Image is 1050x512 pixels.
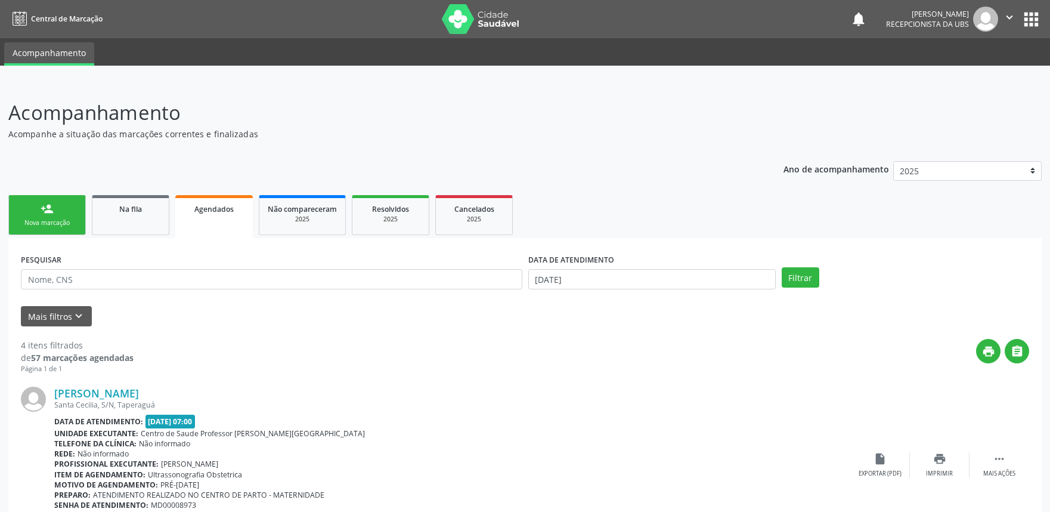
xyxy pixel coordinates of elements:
[976,339,1001,363] button: print
[372,204,409,214] span: Resolvidos
[782,267,819,288] button: Filtrar
[8,98,732,128] p: Acompanhamento
[93,490,324,500] span: ATENDIMENTO REALIZADO NO CENTRO DE PARTO - MATERNIDADE
[21,351,134,364] div: de
[886,9,969,19] div: [PERSON_NAME]
[859,470,902,478] div: Exportar (PDF)
[78,449,129,459] span: Não informado
[8,9,103,29] a: Central de Marcação
[850,11,867,27] button: notifications
[54,490,91,500] b: Preparo:
[41,202,54,215] div: person_add
[161,459,218,469] span: [PERSON_NAME]
[973,7,998,32] img: img
[119,204,142,214] span: Na fila
[17,218,77,227] div: Nova marcação
[31,352,134,363] strong: 57 marcações agendadas
[21,269,522,289] input: Nome, CNS
[993,452,1006,465] i: 
[54,459,159,469] b: Profissional executante:
[54,480,158,490] b: Motivo de agendamento:
[72,310,85,323] i: keyboard_arrow_down
[21,364,134,374] div: Página 1 de 1
[21,387,46,412] img: img
[160,480,199,490] span: PRÉ-[DATE]
[444,215,504,224] div: 2025
[54,387,139,400] a: [PERSON_NAME]
[528,251,614,269] label: DATA DE ATENDIMENTO
[886,19,969,29] span: Recepcionista da UBS
[54,400,850,410] div: Santa Cecilia, S/N, Taperaguá
[54,417,143,427] b: Data de atendimento:
[454,204,494,214] span: Cancelados
[1003,11,1016,24] i: 
[54,470,145,480] b: Item de agendamento:
[148,470,242,480] span: Ultrassonografia Obstetrica
[21,306,92,327] button: Mais filtroskeyboard_arrow_down
[983,470,1015,478] div: Mais ações
[1021,9,1042,30] button: apps
[4,42,94,66] a: Acompanhamento
[151,500,196,510] span: MD00008973
[926,470,953,478] div: Imprimir
[874,452,887,465] i: insert_drive_file
[933,452,946,465] i: print
[21,251,61,269] label: PESQUISAR
[54,428,138,439] b: Unidade executante:
[998,7,1021,32] button: 
[141,428,365,439] span: Centro de Saude Professor [PERSON_NAME][GEOGRAPHIC_DATA]
[139,439,190,449] span: Não informado
[1011,345,1024,358] i: 
[8,128,732,140] p: Acompanhe a situação das marcações correntes e finalizadas
[54,439,137,449] b: Telefone da clínica:
[21,339,134,351] div: 4 itens filtrados
[528,269,776,289] input: Selecione um intervalo
[268,204,337,214] span: Não compareceram
[31,14,103,24] span: Central de Marcação
[194,204,234,214] span: Agendados
[783,161,889,176] p: Ano de acompanhamento
[54,500,148,510] b: Senha de atendimento:
[361,215,420,224] div: 2025
[145,415,196,428] span: [DATE] 07:00
[982,345,995,358] i: print
[1005,339,1029,363] button: 
[268,215,337,224] div: 2025
[54,449,75,459] b: Rede:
